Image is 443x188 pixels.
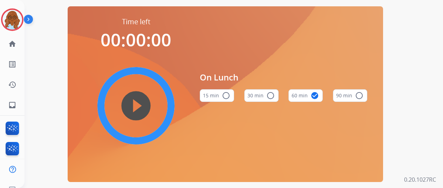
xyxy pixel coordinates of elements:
span: Time left [122,17,150,27]
span: On Lunch [200,71,367,84]
p: 0.20.1027RC [404,175,436,184]
mat-icon: play_circle_filled [132,102,140,110]
button: 90 min [333,89,367,102]
mat-icon: history [8,80,16,89]
mat-icon: list_alt [8,60,16,69]
button: 60 min [288,89,323,102]
mat-icon: check_circle [311,91,319,100]
img: avatar [2,10,22,30]
mat-icon: radio_button_unchecked [355,91,363,100]
mat-icon: radio_button_unchecked [222,91,230,100]
mat-icon: radio_button_unchecked [266,91,275,100]
mat-icon: home [8,40,16,48]
button: 15 min [200,89,234,102]
span: 00:00:00 [101,28,171,52]
mat-icon: inbox [8,101,16,109]
button: 30 min [244,89,279,102]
